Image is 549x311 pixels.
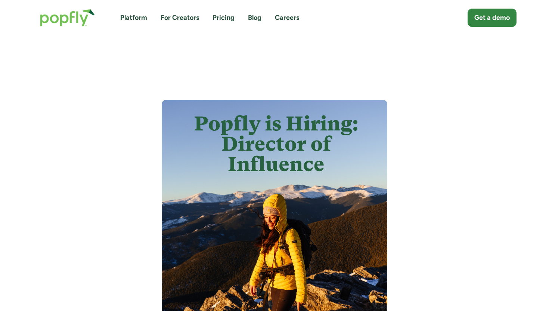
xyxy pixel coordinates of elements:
[213,13,235,22] a: Pricing
[161,13,199,22] a: For Creators
[275,13,299,22] a: Careers
[248,13,261,22] a: Blog
[32,1,102,34] a: home
[468,9,517,27] a: Get a demo
[120,13,147,22] a: Platform
[474,13,510,22] div: Get a demo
